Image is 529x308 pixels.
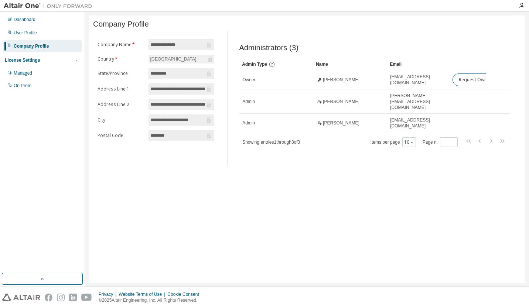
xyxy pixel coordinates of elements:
[119,291,167,297] div: Website Terms of Use
[14,30,37,36] div: User Profile
[93,20,149,28] span: Company Profile
[14,17,35,23] div: Dashboard
[149,55,214,64] div: [GEOGRAPHIC_DATA]
[98,117,144,123] label: City
[5,57,40,63] div: License Settings
[14,70,32,76] div: Managed
[98,133,144,138] label: Postal Code
[99,297,204,304] p: © 2025 Altair Engineering, Inc. All Rights Reserved.
[242,120,255,126] span: Admin
[316,58,384,70] div: Name
[57,294,65,301] img: instagram.svg
[14,83,31,89] div: On Prem
[99,291,119,297] div: Privacy
[4,2,96,10] img: Altair One
[323,120,359,126] span: [PERSON_NAME]
[371,137,416,147] span: Items per page
[390,74,446,86] span: [EMAIL_ADDRESS][DOMAIN_NAME]
[98,56,144,62] label: Country
[242,62,267,67] span: Admin Type
[167,291,203,297] div: Cookie Consent
[242,77,255,83] span: Owner
[390,58,446,70] div: Email
[98,71,144,76] label: State/Province
[242,140,300,145] span: Showing entries 1 through 3 of 3
[323,77,359,83] span: [PERSON_NAME]
[81,294,92,301] img: youtube.svg
[323,99,359,105] span: [PERSON_NAME]
[98,42,144,48] label: Company Name
[2,294,40,301] img: altair_logo.svg
[98,102,144,107] label: Address Line 2
[45,294,52,301] img: facebook.svg
[149,55,197,63] div: [GEOGRAPHIC_DATA]
[453,73,515,86] button: Request Owner Change
[423,137,458,147] span: Page n.
[69,294,77,301] img: linkedin.svg
[404,139,414,145] button: 10
[390,93,446,110] span: [PERSON_NAME][EMAIL_ADDRESS][DOMAIN_NAME]
[239,44,298,52] span: Administrators (3)
[98,86,144,92] label: Address Line 1
[242,99,255,105] span: Admin
[14,43,49,49] div: Company Profile
[390,117,446,129] span: [EMAIL_ADDRESS][DOMAIN_NAME]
